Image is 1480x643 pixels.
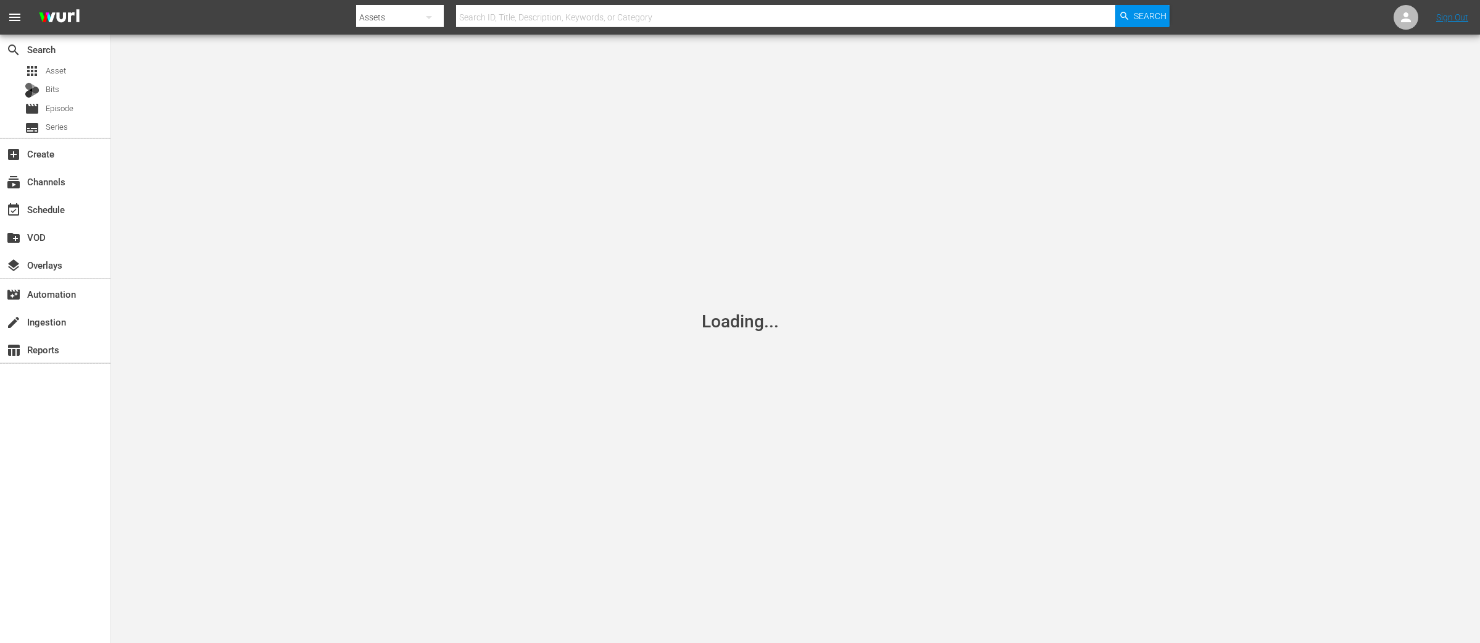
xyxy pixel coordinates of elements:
[46,103,73,115] span: Episode
[6,43,21,57] span: Search
[6,343,21,358] span: Reports
[6,315,21,330] span: Ingestion
[46,83,59,96] span: Bits
[25,101,39,116] span: Episode
[6,287,21,302] span: Automation
[6,230,21,245] span: VOD
[25,120,39,135] span: Series
[25,64,39,78] span: Asset
[1115,5,1170,27] button: Search
[6,258,21,273] span: Overlays
[7,10,22,25] span: menu
[6,203,21,217] span: Schedule
[6,147,21,162] span: Create
[30,3,89,32] img: ans4CAIJ8jUAAAAAAAAAAAAAAAAAAAAAAAAgQb4GAAAAAAAAAAAAAAAAAAAAAAAAJMjXAAAAAAAAAAAAAAAAAAAAAAAAgAT5G...
[46,121,68,133] span: Series
[702,311,779,332] div: Loading...
[1436,12,1468,22] a: Sign Out
[6,175,21,190] span: Channels
[1134,5,1166,27] span: Search
[25,83,39,98] div: Bits
[46,65,66,77] span: Asset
